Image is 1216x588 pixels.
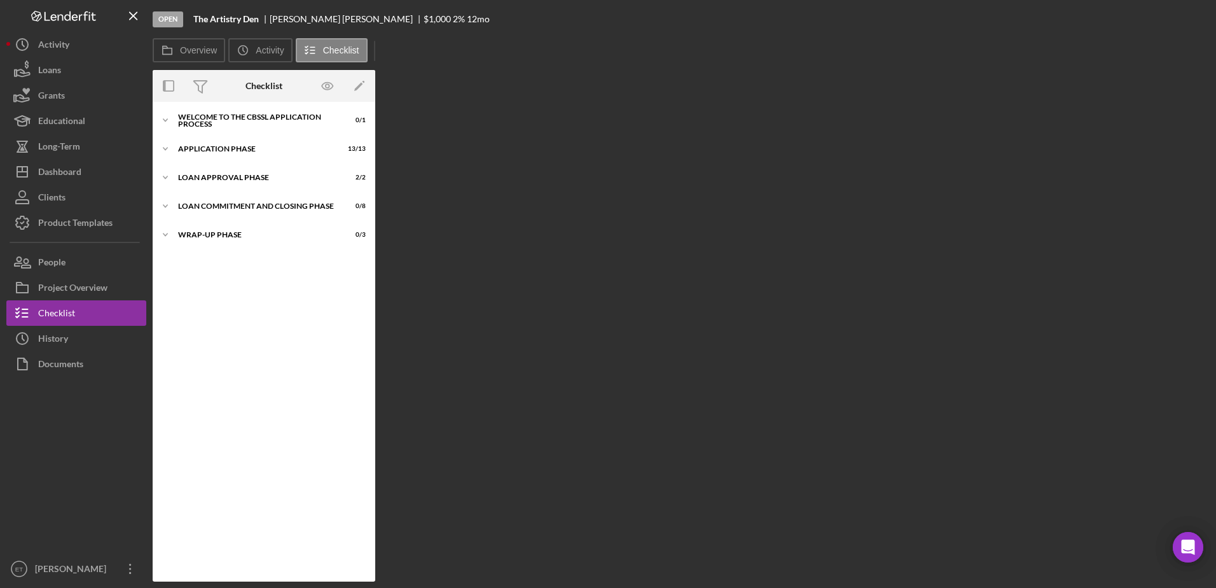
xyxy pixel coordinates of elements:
[6,83,146,108] button: Grants
[6,556,146,582] button: ET[PERSON_NAME]
[6,300,146,326] button: Checklist
[178,145,334,153] div: Application Phase
[38,300,75,329] div: Checklist
[453,14,465,24] div: 2 %
[193,14,259,24] b: The Artistry Den
[38,326,68,354] div: History
[343,174,366,181] div: 2 / 2
[38,159,81,188] div: Dashboard
[38,108,85,137] div: Educational
[270,14,424,24] div: [PERSON_NAME] [PERSON_NAME]
[6,249,146,275] button: People
[323,45,359,55] label: Checklist
[6,210,146,235] button: Product Templates
[6,326,146,351] button: History
[38,32,69,60] div: Activity
[15,566,23,573] text: ET
[38,249,66,278] div: People
[256,45,284,55] label: Activity
[228,38,292,62] button: Activity
[343,202,366,210] div: 0 / 8
[153,11,183,27] div: Open
[6,32,146,57] button: Activity
[245,81,282,91] div: Checklist
[343,231,366,239] div: 0 / 3
[38,134,80,162] div: Long-Term
[38,185,66,213] div: Clients
[467,14,490,24] div: 12 mo
[6,351,146,377] button: Documents
[178,113,334,128] div: Welcome to the CBSSL Application Process
[38,210,113,239] div: Product Templates
[180,45,217,55] label: Overview
[6,108,146,134] button: Educational
[153,38,225,62] button: Overview
[296,38,368,62] button: Checklist
[178,174,334,181] div: Loan Approval Phase
[38,57,61,86] div: Loans
[6,57,146,83] button: Loans
[178,202,334,210] div: Loan Commitment and Closing Phase
[6,185,146,210] button: Clients
[38,351,83,380] div: Documents
[38,83,65,111] div: Grants
[6,134,146,159] button: Long-Term
[343,116,366,124] div: 0 / 1
[6,159,146,185] button: Dashboard
[343,145,366,153] div: 13 / 13
[424,13,451,24] span: $1,000
[38,275,107,304] div: Project Overview
[6,275,146,300] button: Project Overview
[32,556,114,585] div: [PERSON_NAME]
[178,231,334,239] div: Wrap-Up Phase
[1173,532,1203,563] div: Open Intercom Messenger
